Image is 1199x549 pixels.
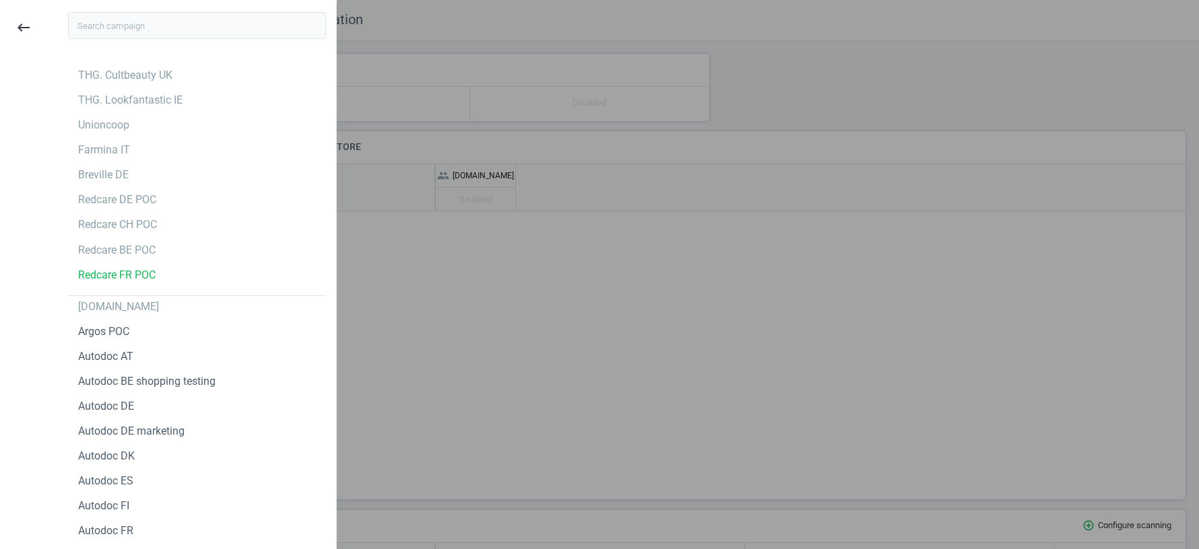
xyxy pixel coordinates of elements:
div: Autodoc DK [78,449,135,464]
div: Autodoc AT [78,349,133,364]
div: THG. Cultbeauty UK [78,68,172,83]
i: keyboard_backspace [15,20,32,36]
div: Autodoc BE shopping testing [78,374,216,389]
div: Breville DE [78,168,129,182]
div: Redcare BE POC [78,243,156,258]
div: THG. Lookfantastic IE [78,93,183,108]
input: Search campaign [68,12,326,39]
div: Autodoc FR [78,523,133,538]
button: keyboard_backspace [8,12,39,44]
div: [DOMAIN_NAME] [78,299,159,314]
div: Autodoc DE [78,399,134,414]
div: Redcare DE POC [78,192,156,207]
div: Redcare FR POC [78,268,156,283]
div: Argos POC [78,324,129,339]
div: Farmina IT [78,143,130,157]
div: Autodoc ES [78,474,133,488]
div: Autodoc DE marketing [78,424,185,439]
div: Redcare CH POC [78,217,157,232]
div: Autodoc FI [78,499,129,513]
div: Unioncoop [78,118,129,133]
